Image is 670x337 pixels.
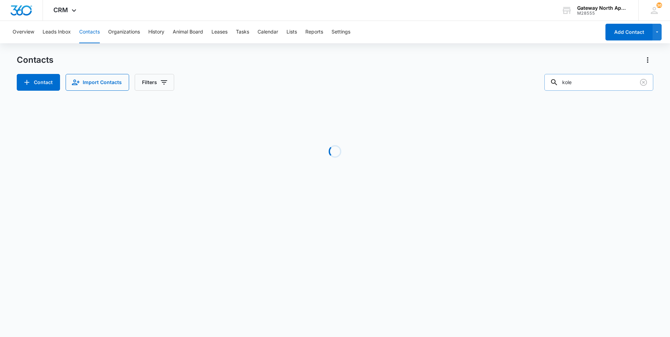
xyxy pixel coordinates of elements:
[638,77,649,88] button: Clear
[43,21,71,43] button: Leads Inbox
[135,74,174,91] button: Filters
[258,21,278,43] button: Calendar
[656,2,662,8] span: 36
[13,21,34,43] button: Overview
[17,55,53,65] h1: Contacts
[656,2,662,8] div: notifications count
[605,24,653,40] button: Add Contact
[642,54,653,66] button: Actions
[66,74,129,91] button: Import Contacts
[173,21,203,43] button: Animal Board
[577,5,628,11] div: account name
[211,21,228,43] button: Leases
[17,74,60,91] button: Add Contact
[79,21,100,43] button: Contacts
[577,11,628,16] div: account id
[286,21,297,43] button: Lists
[236,21,249,43] button: Tasks
[108,21,140,43] button: Organizations
[332,21,350,43] button: Settings
[53,6,68,14] span: CRM
[148,21,164,43] button: History
[544,74,653,91] input: Search Contacts
[305,21,323,43] button: Reports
